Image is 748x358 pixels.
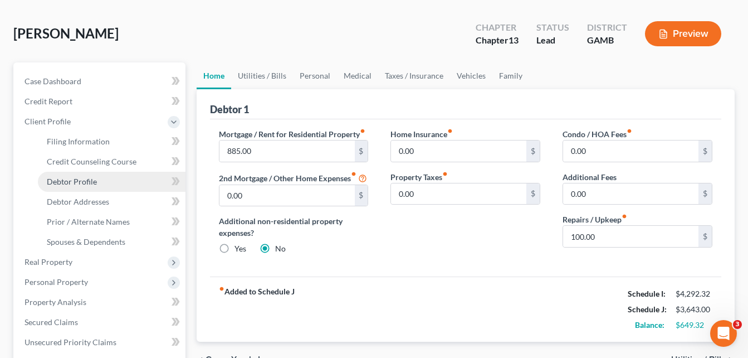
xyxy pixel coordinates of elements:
input: -- [391,183,526,205]
a: Personal [293,62,337,89]
div: Chapter [476,34,519,47]
div: $ [698,183,712,205]
i: fiber_manual_record [442,171,448,177]
a: Secured Claims [16,312,185,332]
div: GAMB [587,34,627,47]
span: Unsecured Priority Claims [25,337,116,347]
a: Filing Information [38,132,185,152]
input: -- [219,185,355,206]
a: Property Analysis [16,292,185,312]
span: Prior / Alternate Names [47,217,130,226]
div: Debtor 1 [210,103,249,116]
span: Spouses & Dependents [47,237,125,246]
div: $4,292.32 [676,288,712,299]
label: Mortgage / Rent for Residential Property [219,128,365,140]
span: [PERSON_NAME] [13,25,119,41]
span: Debtor Profile [47,177,97,186]
a: Home [197,62,231,89]
span: Property Analysis [25,297,86,307]
button: Preview [645,21,721,46]
input: -- [563,141,698,162]
span: Debtor Addresses [47,197,109,206]
i: fiber_manual_record [627,128,632,134]
a: Vehicles [450,62,492,89]
span: 13 [509,35,519,45]
label: Condo / HOA Fees [563,128,632,140]
i: fiber_manual_record [219,286,224,292]
strong: Added to Schedule J [219,286,295,333]
a: Case Dashboard [16,71,185,91]
div: $3,643.00 [676,304,712,315]
span: Credit Report [25,96,72,106]
div: $ [526,183,540,205]
span: Filing Information [47,137,110,146]
span: Real Property [25,257,72,267]
a: Family [492,62,529,89]
div: $ [698,226,712,247]
strong: Schedule J: [628,304,667,314]
span: Credit Counseling Course [47,157,136,166]
a: Credit Report [16,91,185,112]
input: -- [219,141,355,162]
label: Home Insurance [390,128,453,140]
label: Yes [234,243,246,254]
i: fiber_manual_record [360,128,365,134]
div: $649.32 [676,320,712,331]
label: Additional non-residential property expenses? [219,215,369,239]
a: Utilities / Bills [231,62,293,89]
div: $ [355,185,368,206]
i: fiber_manual_record [447,128,453,134]
input: -- [391,141,526,162]
div: $ [355,141,368,162]
span: Secured Claims [25,317,78,327]
span: Client Profile [25,117,71,126]
a: Unsecured Priority Claims [16,332,185,352]
span: 3 [733,320,742,329]
a: Spouses & Dependents [38,232,185,252]
input: -- [563,183,698,205]
span: Case Dashboard [25,76,81,86]
a: Credit Counseling Course [38,152,185,172]
label: Property Taxes [390,171,448,183]
label: Additional Fees [563,171,617,183]
span: Personal Property [25,277,88,287]
label: No [275,243,286,254]
div: $ [526,141,540,162]
div: Status [536,21,569,34]
a: Taxes / Insurance [378,62,450,89]
iframe: Intercom live chat [710,320,737,347]
strong: Balance: [635,320,664,330]
i: fiber_manual_record [622,214,627,219]
div: Chapter [476,21,519,34]
div: $ [698,141,712,162]
div: District [587,21,627,34]
label: 2nd Mortgage / Other Home Expenses [219,171,367,185]
i: fiber_manual_record [351,171,356,177]
a: Prior / Alternate Names [38,212,185,232]
label: Repairs / Upkeep [563,214,627,225]
div: Lead [536,34,569,47]
a: Debtor Profile [38,172,185,192]
a: Medical [337,62,378,89]
a: Debtor Addresses [38,192,185,212]
strong: Schedule I: [628,289,666,298]
input: -- [563,226,698,247]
